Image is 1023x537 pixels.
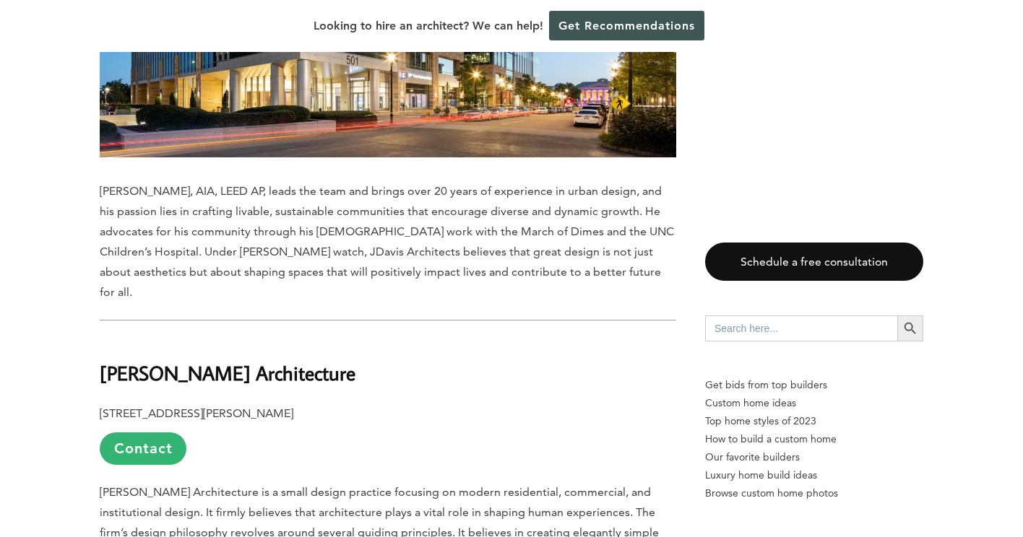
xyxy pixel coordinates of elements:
b: [PERSON_NAME] Architecture [100,360,355,385]
a: How to build a custom home [705,430,923,448]
a: Get Recommendations [549,11,704,40]
span: [PERSON_NAME], AIA, LEED AP, leads the team and brings over 20 years of experience in urban desig... [100,184,674,299]
a: Top home styles of 2023 [705,412,923,430]
a: Schedule a free consultation [705,243,923,281]
svg: Search [902,320,918,336]
b: [STREET_ADDRESS][PERSON_NAME] [100,406,293,420]
a: Browse custom home photos [705,484,923,502]
a: Contact [100,432,186,465]
a: Our favorite builders [705,448,923,466]
a: Luxury home build ideas [705,466,923,484]
input: Search here... [705,315,897,341]
p: Get bids from top builders [705,376,923,394]
a: Custom home ideas [705,394,923,412]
